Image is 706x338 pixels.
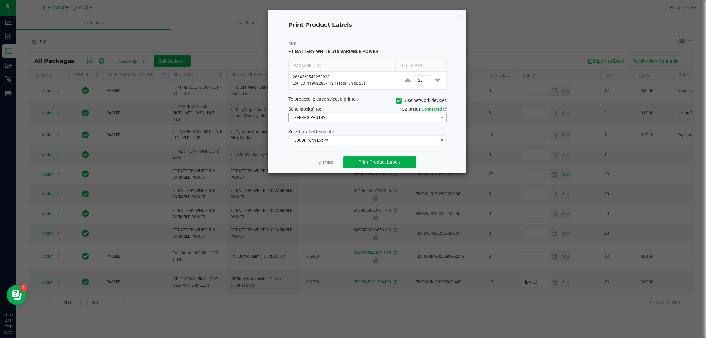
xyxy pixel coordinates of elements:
th: Qty to Print [395,60,441,72]
span: 300DPI with Expiry [289,136,438,145]
span: ZEBRA-3-PANTRY [289,113,438,122]
h4: Print Product Labels [288,21,447,29]
a: Dismiss [319,160,333,165]
span: QZ Status: [402,107,447,112]
label: Use network devices [396,97,447,104]
div: Select a label template. [283,128,451,135]
span: FT BATTERY WHITE 510 VARIABLE POWER [288,49,378,54]
iframe: Resource center unread badge [20,284,27,292]
p: 2664360549253928 [293,74,395,80]
th: Package | Lot [289,60,395,72]
span: Send label(s) to: [288,106,321,112]
span: Connected [422,107,442,112]
label: Item [288,40,447,46]
span: Print Product Labels [358,159,400,165]
p: Lot: LOT#1992285-1124 (Total units: 23) [293,80,395,87]
div: To proceed, please select a printer. [283,96,451,106]
iframe: Resource center [7,285,26,305]
button: Print Product Labels [343,156,416,168]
